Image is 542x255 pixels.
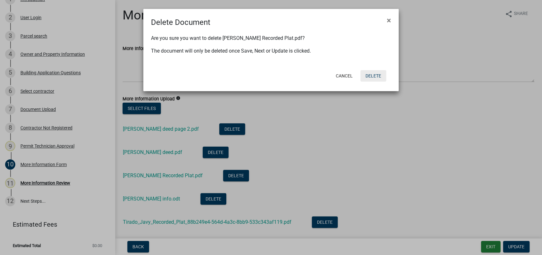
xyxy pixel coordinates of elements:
button: Close [382,11,396,29]
button: Cancel [331,70,358,82]
button: Delete [360,70,386,82]
span: × [387,16,391,25]
p: The document will only be deleted once Save, Next or Update is clicked. [151,47,391,55]
p: Are you sure you want to delete [PERSON_NAME] Recorded Plat.pdf? [151,34,391,42]
h4: Delete Document [151,17,210,28]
